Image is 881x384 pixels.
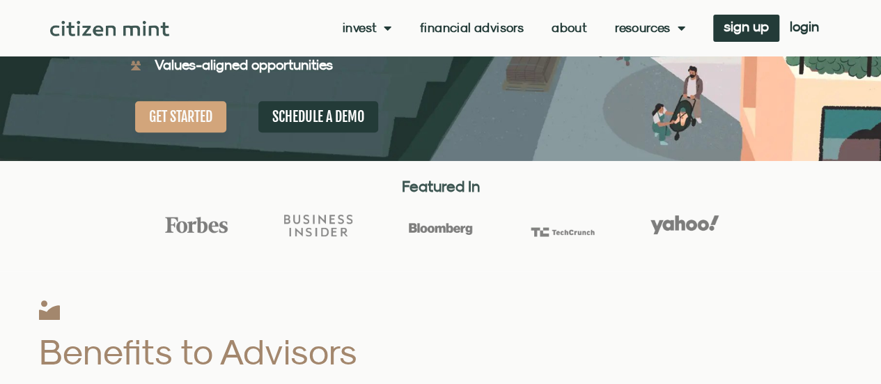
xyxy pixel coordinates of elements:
[402,177,480,195] strong: Featured In
[724,22,769,31] span: sign up
[790,22,819,31] span: login
[272,108,364,125] span: SCHEDULE A DEMO
[343,21,685,35] nav: Menu
[713,15,779,42] a: sign up
[779,15,829,42] a: login
[343,21,392,35] a: Invest
[39,334,565,369] h2: Benefits to Advisors
[420,21,524,35] a: Financial Advisors
[155,56,333,72] b: Values-aligned opportunities
[162,216,231,234] img: Forbes Logo
[258,101,378,132] a: SCHEDULE A DEMO
[135,101,226,132] a: GET STARTED
[615,21,685,35] a: Resources
[50,21,169,36] img: Citizen Mint
[149,108,212,125] span: GET STARTED
[552,21,587,35] a: About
